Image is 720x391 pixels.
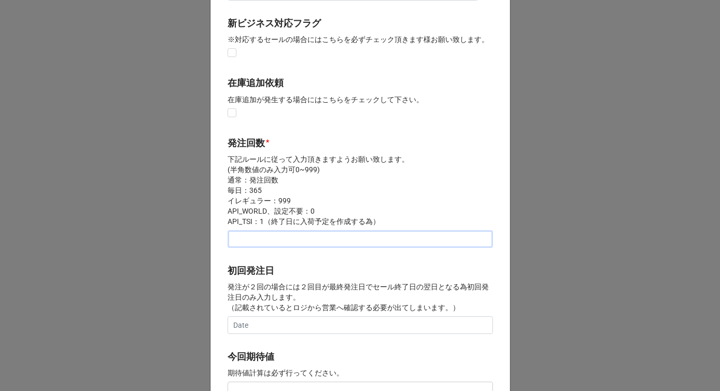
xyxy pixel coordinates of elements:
p: 在庫追加が発生する場合にはこちらをチェックして下さい。 [228,94,493,105]
label: 在庫追加依頼 [228,76,284,90]
p: 下記ルールに従って入力頂きますようお願い致します。 (半角数値のみ入力可0~999) 通常：発注回数 毎日：365 イレギュラー：999 API_WORLD、設定不要：0 API_TSI：1（終... [228,154,493,227]
label: 今回期待値 [228,350,274,364]
label: 初回発注日 [228,263,274,278]
p: ※対応するセールの場合にはこちらを必ずチェック頂きます様お願い致します。 [228,34,493,45]
p: 発注が２回の場合には２回目が最終発注日でセール終了日の翌日となる為初回発注日のみ入力します。 （記載されているとロジから営業へ確認する必要が出てしまいます。） [228,282,493,313]
p: 期待値計算は必ず行ってください。 [228,368,493,378]
label: 発注回数 [228,136,265,150]
input: Date [228,316,493,334]
label: 新ビジネス対応フラグ [228,16,321,31]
